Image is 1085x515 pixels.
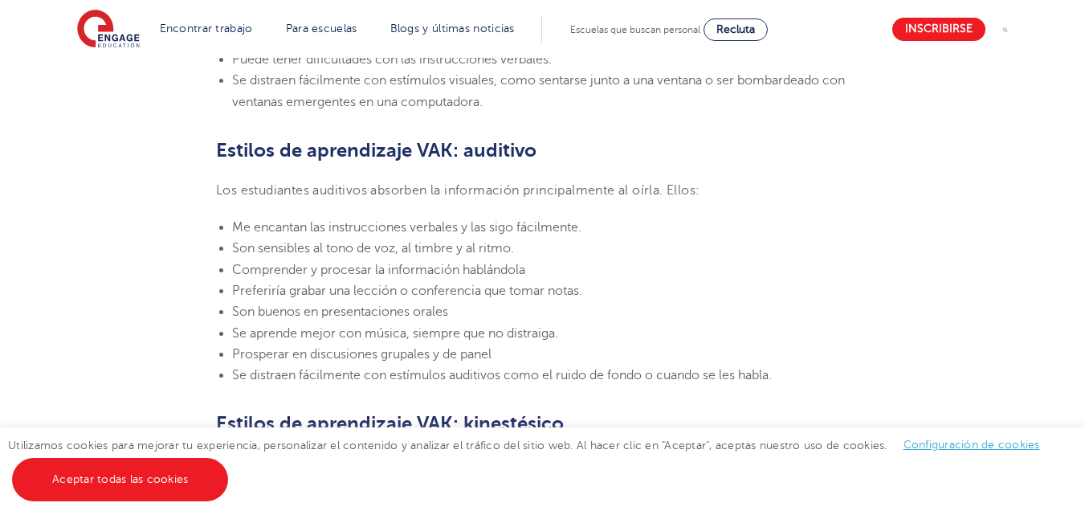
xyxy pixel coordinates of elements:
font: Prosperar en discusiones grupales y de panel [232,347,492,362]
font: Se aprende mejor con música, siempre que no distraiga. [232,326,558,341]
font: Se distraen fácilmente con estímulos visuales, como sentarse junto a una ventana o ser bombardead... [232,73,845,108]
font: Estilos de aprendizaje VAK: kinestésico [216,412,564,435]
a: Aceptar todas las cookies [12,458,228,501]
font: Recluta [716,23,755,35]
font: Se distraen fácilmente con estímulos auditivos como el ruido de fondo o cuando se les habla. [232,368,772,382]
font: Aceptar todas las cookies [52,473,188,485]
font: Son sensibles al tono de voz, al timbre y al ritmo. [232,241,514,255]
a: Inscribirse [892,18,985,41]
a: Encontrar trabajo [160,22,253,35]
font: Puede tener dificultades con las instrucciones verbales. [232,52,552,67]
font: Utilizamos cookies para mejorar tu experiencia, personalizar el contenido y analizar el tráfico d... [8,439,887,452]
font: Inscribirse [905,23,973,35]
font: Estilos de aprendizaje VAK: auditivo [216,139,536,161]
a: Recluta [704,18,768,41]
font: Comprender y procesar la información hablándola [232,263,525,277]
img: Educación comprometida [77,10,140,50]
font: Preferiría grabar una lección o conferencia que tomar notas. [232,284,582,298]
font: Escuelas que buscan personal [570,24,700,35]
font: Son buenos en presentaciones orales [232,305,448,319]
font: Los estudiantes auditivos absorben la información principalmente al oírla. Ellos: [216,183,700,198]
a: Configuración de cookies [903,439,1040,451]
a: Blogs y últimas noticias [390,22,515,35]
font: Me encantan las instrucciones verbales y las sigo fácilmente. [232,220,581,235]
a: Para escuelas [286,22,357,35]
